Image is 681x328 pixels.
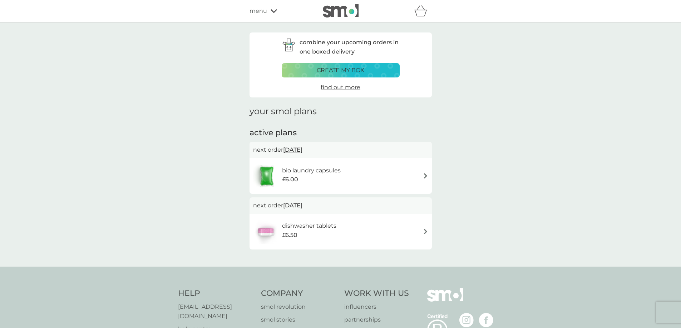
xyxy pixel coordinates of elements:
[479,313,493,327] img: visit the smol Facebook page
[253,201,428,210] p: next order
[261,288,337,299] h4: Company
[283,198,302,212] span: [DATE]
[178,288,254,299] h4: Help
[250,106,432,117] h1: your smol plans
[253,163,280,188] img: bio laundry capsules
[250,6,267,16] span: menu
[282,63,400,77] button: create my box
[282,221,336,231] h6: dishwasher tablets
[427,288,463,312] img: smol
[423,229,428,234] img: arrow right
[344,302,409,312] a: influencers
[283,143,302,157] span: [DATE]
[282,166,341,175] h6: bio laundry capsules
[321,84,360,91] span: find out more
[414,4,432,18] div: basket
[317,66,364,75] p: create my box
[344,315,409,324] a: partnerships
[423,173,428,178] img: arrow right
[261,302,337,312] a: smol revolution
[178,302,254,321] a: [EMAIL_ADDRESS][DOMAIN_NAME]
[321,83,360,92] a: find out more
[282,231,297,240] span: £6.50
[282,175,298,184] span: £6.00
[250,127,432,138] h2: active plans
[300,38,400,56] p: combine your upcoming orders in one boxed delivery
[253,219,278,244] img: dishwasher tablets
[323,4,359,17] img: smol
[253,145,428,155] p: next order
[261,315,337,324] a: smol stories
[459,313,474,327] img: visit the smol Instagram page
[344,288,409,299] h4: Work With Us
